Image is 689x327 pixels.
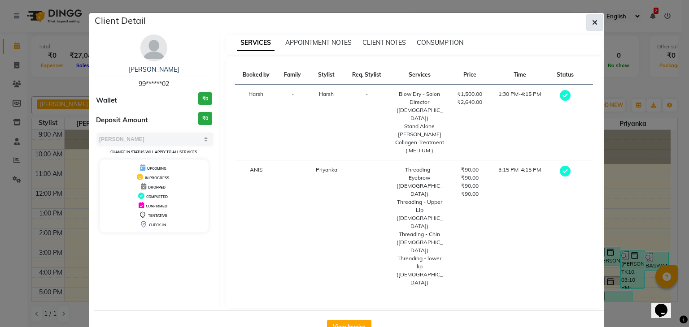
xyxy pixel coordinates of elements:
[96,95,117,106] span: Wallet
[148,185,166,189] span: DROPPED
[344,65,389,85] th: Req. Stylist
[198,92,212,105] h3: ₹0
[455,98,484,106] div: ₹2,640.00
[395,166,445,198] div: Threading - Eyebrow ([DEMOGRAPHIC_DATA])
[395,90,445,122] div: Blow Dry - Salon Director ([DEMOGRAPHIC_DATA])
[362,39,406,47] span: CLIENT NOTES
[449,65,490,85] th: Price
[235,65,277,85] th: Booked by
[235,160,277,293] td: ANIS
[96,115,148,125] span: Deposit Amount
[145,176,169,180] span: IN PROGRESS
[277,65,309,85] th: Family
[149,223,166,227] span: CHECK-IN
[237,35,275,51] span: SERVICES
[490,65,549,85] th: Time
[455,166,484,174] div: ₹90.00
[277,160,309,293] td: -
[344,160,389,293] td: -
[235,85,277,160] td: Harsh
[455,182,484,190] div: ₹90.00
[395,230,445,254] div: Threading - Chin ([DEMOGRAPHIC_DATA])
[490,85,549,160] td: 1:30 PM-4:15 PM
[455,90,484,98] div: ₹1,500.00
[395,254,445,287] div: Threading - lower lip ([DEMOGRAPHIC_DATA])
[146,194,168,199] span: COMPLETED
[395,122,445,155] div: Stand Alone [PERSON_NAME] Collagen Treatment ( MEDIUM )
[110,150,198,154] small: Change in status will apply to all services.
[550,65,581,85] th: Status
[490,160,549,293] td: 3:15 PM-4:15 PM
[146,204,167,208] span: CONFIRMED
[129,65,179,73] a: [PERSON_NAME]
[140,34,167,61] img: avatar
[344,85,389,160] td: -
[319,90,334,97] span: Harsh
[198,112,212,125] h3: ₹0
[147,166,166,171] span: UPCOMING
[316,166,337,173] span: Priyanka
[277,85,309,160] td: -
[455,174,484,182] div: ₹90.00
[285,39,352,47] span: APPOINTMENT NOTES
[417,39,463,47] span: CONSUMPTION
[455,190,484,198] div: ₹90.00
[148,213,167,218] span: TENTATIVE
[395,198,445,230] div: Threading - Upper Lip ([DEMOGRAPHIC_DATA])
[389,65,450,85] th: Services
[651,291,680,318] iframe: chat widget
[95,14,146,27] h5: Client Detail
[308,65,344,85] th: Stylist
